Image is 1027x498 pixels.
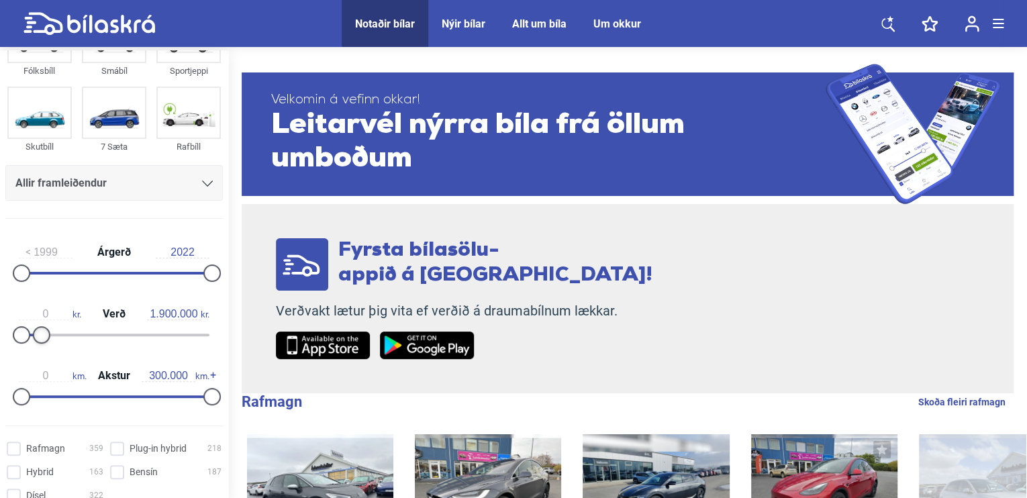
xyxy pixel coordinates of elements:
a: Allt um bíla [512,17,567,30]
a: Skoða fleiri rafmagn [918,393,1006,411]
span: kr. [147,308,209,320]
a: Velkomin á vefinn okkar!Leitarvél nýrra bíla frá öllum umboðum [242,64,1014,204]
span: 359 [89,442,103,456]
div: Sportjeppi [156,63,221,79]
span: 218 [207,442,222,456]
div: Rafbíll [156,139,221,154]
span: Hybrid [26,465,54,479]
a: Um okkur [593,17,641,30]
div: Skutbíll [7,139,72,154]
span: 163 [89,465,103,479]
span: km. [19,370,87,382]
span: kr. [19,308,81,320]
span: Fyrsta bílasölu- appið á [GEOGRAPHIC_DATA]! [338,240,652,286]
span: Rafmagn [26,442,65,456]
span: 187 [207,465,222,479]
span: Plug-in hybrid [130,442,187,456]
div: Smábíl [82,63,146,79]
span: Akstur [95,370,134,381]
img: user-login.svg [965,15,979,32]
span: Allir framleiðendur [15,174,107,193]
div: Fólksbíll [7,63,72,79]
div: 7 Sæta [82,139,146,154]
a: Nýir bílar [442,17,485,30]
span: Bensín [130,465,158,479]
span: Verð [99,309,129,319]
b: Rafmagn [242,393,302,410]
span: Velkomin á vefinn okkar! [271,92,826,109]
p: Verðvakt lætur þig vita ef verðið á draumabílnum lækkar. [276,303,652,319]
a: Notaðir bílar [355,17,415,30]
span: Árgerð [94,247,134,258]
span: Leitarvél nýrra bíla frá öllum umboðum [271,109,826,176]
span: km. [142,370,209,382]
